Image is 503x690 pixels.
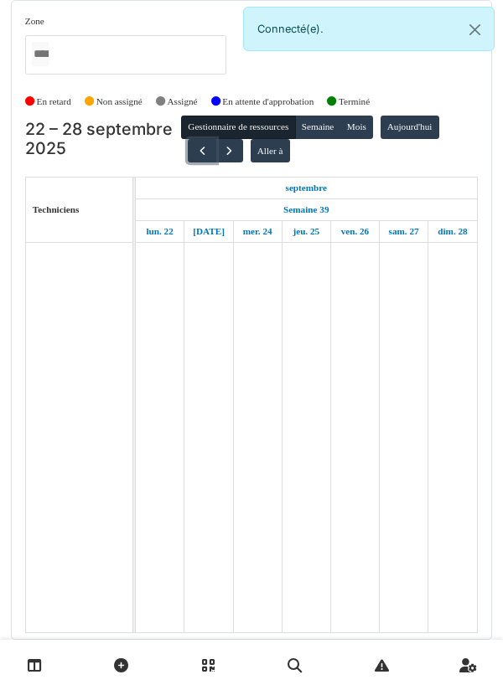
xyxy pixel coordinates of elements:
[25,120,181,159] h2: 22 – 28 septembre 2025
[25,14,44,28] label: Zone
[189,221,229,242] a: 23 septembre 2025
[340,116,374,139] button: Mois
[251,139,290,162] button: Aller à
[433,221,471,242] a: 28 septembre 2025
[96,95,143,109] label: Non assigné
[339,95,370,109] label: Terminé
[215,139,243,163] button: Suivant
[33,204,80,214] span: Techniciens
[337,221,374,242] a: 26 septembre 2025
[181,116,295,139] button: Gestionnaire de ressources
[295,116,341,139] button: Semaine
[32,42,49,66] input: Tous
[168,95,198,109] label: Assigné
[282,178,332,198] a: 22 septembre 2025
[37,95,71,109] label: En retard
[456,8,494,52] button: Close
[279,199,333,220] a: Semaine 39
[222,95,314,109] label: En attente d'approbation
[188,139,215,163] button: Précédent
[381,116,439,139] button: Aujourd'hui
[385,221,423,242] a: 27 septembre 2025
[142,221,177,242] a: 22 septembre 2025
[288,221,324,242] a: 25 septembre 2025
[239,221,277,242] a: 24 septembre 2025
[243,7,495,51] div: Connecté(e).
